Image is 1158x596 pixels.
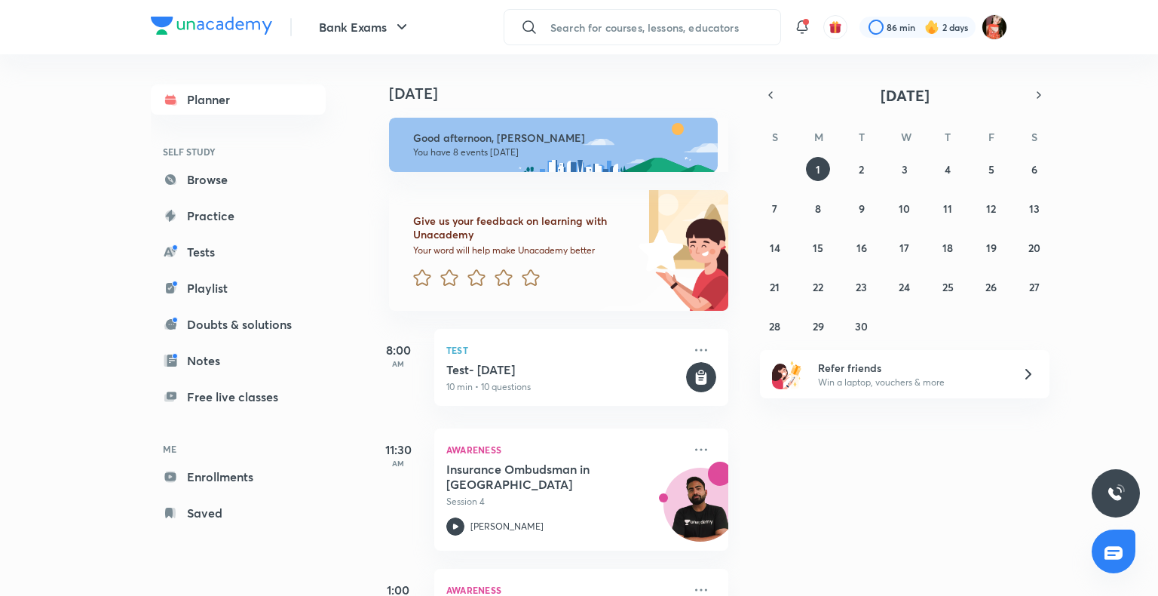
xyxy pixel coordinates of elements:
p: Awareness [446,441,683,459]
p: Session 4 [446,495,683,508]
abbr: Wednesday [901,130,911,144]
img: ttu [1107,484,1125,502]
abbr: Thursday [945,130,951,144]
button: avatar [823,15,847,39]
img: Company Logo [151,17,272,35]
abbr: September 1, 2025 [816,162,820,177]
abbr: September 3, 2025 [902,162,908,177]
a: Company Logo [151,17,272,38]
button: September 20, 2025 [1022,235,1046,260]
abbr: September 6, 2025 [1031,162,1037,177]
abbr: September 21, 2025 [770,280,780,294]
button: September 14, 2025 [763,235,787,260]
abbr: September 18, 2025 [942,241,953,255]
a: Enrollments [151,462,326,492]
p: You have 8 events [DATE] [413,146,704,158]
abbr: September 12, 2025 [986,201,996,216]
abbr: September 27, 2025 [1029,280,1040,294]
button: September 10, 2025 [893,196,917,220]
h5: Insurance Ombudsman in India [446,462,634,492]
button: September 24, 2025 [893,275,917,299]
h6: ME [151,436,326,462]
img: Minakshi gakre [982,14,1007,40]
h6: SELF STUDY [151,139,326,164]
abbr: Sunday [772,130,778,144]
button: September 23, 2025 [850,275,874,299]
button: September 3, 2025 [893,157,917,181]
img: Avatar [664,476,737,548]
button: September 4, 2025 [936,157,960,181]
abbr: September 19, 2025 [986,241,997,255]
button: September 21, 2025 [763,275,787,299]
abbr: September 15, 2025 [813,241,823,255]
a: Free live classes [151,382,326,412]
abbr: September 30, 2025 [855,319,868,333]
a: Saved [151,498,326,528]
a: Practice [151,201,326,231]
a: Planner [151,84,326,115]
img: afternoon [389,118,718,172]
button: Bank Exams [310,12,420,42]
h6: Give us your feedback on learning with Unacademy [413,214,633,241]
a: Browse [151,164,326,195]
abbr: September 2, 2025 [859,162,864,177]
img: feedback_image [587,190,728,311]
abbr: Saturday [1031,130,1037,144]
button: September 8, 2025 [806,196,830,220]
button: September 13, 2025 [1022,196,1046,220]
p: Your word will help make Unacademy better [413,244,633,257]
abbr: September 26, 2025 [985,280,997,294]
button: September 7, 2025 [763,196,787,220]
p: Test [446,341,683,359]
a: Doubts & solutions [151,309,326,339]
a: Tests [151,237,326,267]
abbr: September 8, 2025 [815,201,821,216]
h5: 11:30 [368,441,428,459]
abbr: Friday [988,130,994,144]
h5: Test- 1st Sep, 2025 [446,362,683,377]
abbr: September 23, 2025 [856,280,867,294]
button: September 11, 2025 [936,196,960,220]
button: September 19, 2025 [979,235,1003,260]
abbr: September 25, 2025 [942,280,954,294]
button: September 1, 2025 [806,157,830,181]
span: [DATE] [881,85,930,106]
a: Notes [151,346,326,376]
button: September 28, 2025 [763,314,787,338]
button: September 30, 2025 [850,314,874,338]
abbr: September 16, 2025 [856,241,867,255]
p: [PERSON_NAME] [470,520,544,533]
abbr: September 11, 2025 [943,201,952,216]
abbr: September 10, 2025 [899,201,910,216]
img: avatar [829,20,842,34]
button: September 12, 2025 [979,196,1003,220]
abbr: September 9, 2025 [859,201,865,216]
button: September 26, 2025 [979,275,1003,299]
abbr: September 28, 2025 [769,319,780,333]
button: September 17, 2025 [893,235,917,260]
button: September 2, 2025 [850,157,874,181]
button: September 27, 2025 [1022,275,1046,299]
button: September 15, 2025 [806,235,830,260]
abbr: September 22, 2025 [813,280,823,294]
button: September 5, 2025 [979,157,1003,181]
abbr: September 20, 2025 [1028,241,1040,255]
abbr: September 17, 2025 [899,241,909,255]
abbr: September 29, 2025 [813,319,824,333]
a: Playlist [151,273,326,303]
abbr: September 14, 2025 [770,241,780,255]
button: September 25, 2025 [936,275,960,299]
h6: Good afternoon, [PERSON_NAME] [413,131,704,145]
button: September 22, 2025 [806,275,830,299]
abbr: September 13, 2025 [1029,201,1040,216]
h4: [DATE] [389,84,743,103]
button: September 9, 2025 [850,196,874,220]
abbr: September 4, 2025 [945,162,951,177]
p: AM [368,459,428,468]
h5: 8:00 [368,341,428,359]
button: September 29, 2025 [806,314,830,338]
abbr: September 5, 2025 [988,162,994,177]
button: September 6, 2025 [1022,157,1046,181]
input: Search for courses, lessons, educators [544,7,781,48]
p: AM [368,359,428,368]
